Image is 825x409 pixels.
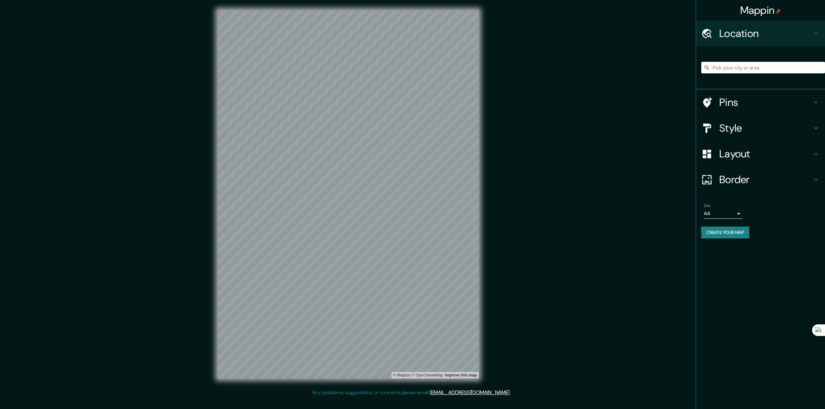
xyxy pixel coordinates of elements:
h4: Border [719,173,812,186]
h4: Pins [719,96,812,109]
label: Size [704,203,711,209]
h4: Mappin [740,4,781,17]
div: Pins [696,89,825,115]
div: . [511,389,513,396]
a: [EMAIL_ADDRESS][DOMAIN_NAME] [430,389,510,396]
div: Style [696,115,825,141]
h4: Layout [719,147,812,160]
div: Layout [696,141,825,167]
div: Location [696,21,825,46]
img: pin-icon.png [776,9,781,14]
a: OpenStreetMap [412,373,443,377]
p: Any problems, suggestions, or concerns please email . [312,389,510,396]
h4: Location [719,27,812,40]
canvas: Map [218,10,479,378]
div: A4 [704,209,742,219]
h4: Style [719,122,812,135]
div: Border [696,167,825,192]
a: Map feedback [445,373,477,377]
input: Pick your city or area [701,62,825,73]
a: Mapbox [393,373,411,377]
button: Create your map [701,227,749,238]
div: . [510,389,511,396]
